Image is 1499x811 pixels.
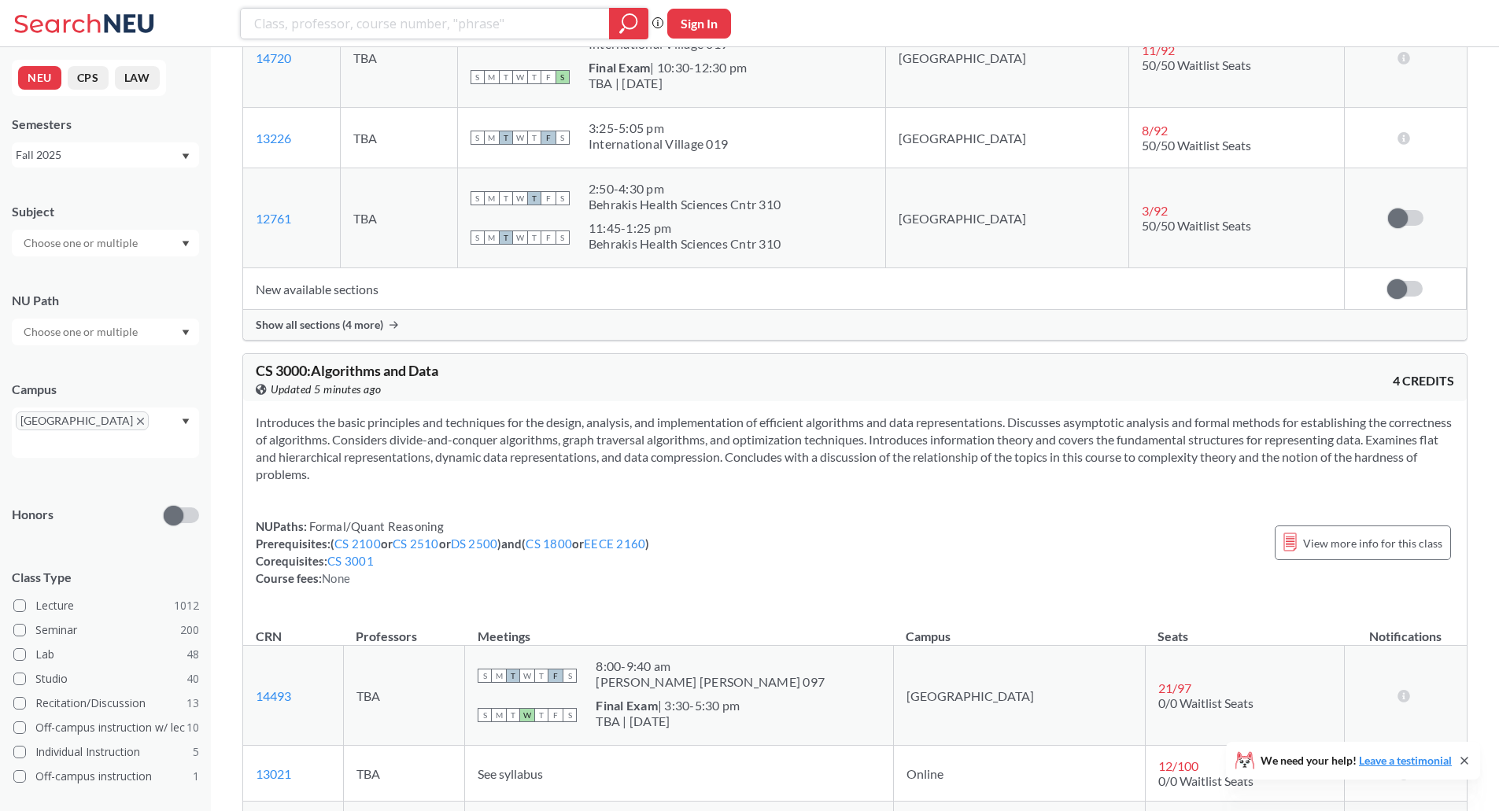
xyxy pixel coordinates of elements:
[343,612,464,646] th: Professors
[13,669,199,689] label: Studio
[527,131,541,145] span: T
[1359,754,1452,767] a: Leave a testimonial
[465,612,893,646] th: Meetings
[596,658,825,674] div: 8:00 - 9:40 am
[596,698,658,713] b: Final Exam
[1261,755,1452,766] span: We need your help!
[471,191,485,205] span: S
[492,708,506,722] span: M
[596,674,825,690] div: [PERSON_NAME] [PERSON_NAME] 097
[589,76,748,91] div: TBA | [DATE]
[893,646,1145,746] td: [GEOGRAPHIC_DATA]
[182,418,190,425] svg: Dropdown arrow
[12,407,199,458] div: [GEOGRAPHIC_DATA]X to remove pillDropdown arrow
[548,669,563,683] span: F
[556,70,570,84] span: S
[520,669,534,683] span: W
[256,628,282,645] div: CRN
[485,70,499,84] span: M
[885,168,1129,268] td: [GEOGRAPHIC_DATA]
[13,595,199,616] label: Lecture
[182,153,190,160] svg: Dropdown arrow
[256,50,291,65] a: 14720
[13,717,199,738] label: Off-campus instruction w/ lec
[1142,203,1168,218] span: 3 / 92
[471,131,485,145] span: S
[589,236,781,252] div: Behrakis Health Sciences Cntr 310
[527,230,541,245] span: T
[1142,138,1251,153] span: 50/50 Waitlist Seats
[556,230,570,245] span: S
[478,766,543,781] span: See syllabus
[256,211,291,226] a: 12761
[193,768,199,785] span: 1
[256,362,438,379] span: CS 3000 : Algorithms and Data
[506,708,520,722] span: T
[596,713,740,729] div: TBA | [DATE]
[253,10,598,37] input: Class, professor, course number, "phrase"
[541,131,556,145] span: F
[478,708,492,722] span: S
[1345,612,1468,646] th: Notifications
[589,220,781,236] div: 11:45 - 1:25 pm
[485,230,499,245] span: M
[256,518,649,587] div: NUPaths: Prerequisites: ( or or ) and ( or ) Corequisites: Course fees:
[1158,758,1198,773] span: 12 / 100
[13,693,199,713] label: Recitation/Discussion
[193,743,199,761] span: 5
[174,597,199,614] span: 1012
[334,536,381,551] a: CS 2100
[340,8,457,108] td: TBA
[16,146,180,164] div: Fall 2025
[12,142,199,168] div: Fall 2025Dropdown arrow
[589,60,748,76] div: | 10:30-12:30 pm
[307,519,444,533] span: Formal/Quant Reasoning
[256,688,291,703] a: 14493
[16,234,148,253] input: Choose one or multiple
[596,698,740,713] div: | 3:30-5:30 pm
[340,108,457,168] td: TBA
[186,646,199,663] span: 48
[478,669,492,683] span: S
[499,191,513,205] span: T
[1142,123,1168,138] span: 8 / 92
[492,669,506,683] span: M
[13,766,199,787] label: Off-campus instruction
[1145,612,1344,646] th: Seats
[499,70,513,84] span: T
[13,742,199,762] label: Individual Instruction
[584,536,645,551] a: EECE 2160
[541,70,556,84] span: F
[885,8,1129,108] td: [GEOGRAPHIC_DATA]
[137,418,144,425] svg: X to remove pill
[513,191,527,205] span: W
[471,230,485,245] span: S
[16,411,149,430] span: [GEOGRAPHIC_DATA]X to remove pill
[186,719,199,736] span: 10
[541,191,556,205] span: F
[506,669,520,683] span: T
[513,70,527,84] span: W
[589,181,781,197] div: 2:50 - 4:30 pm
[893,612,1145,646] th: Campus
[563,708,577,722] span: S
[499,230,513,245] span: T
[541,230,556,245] span: F
[609,8,648,39] div: magnifying glass
[556,131,570,145] span: S
[256,414,1454,483] section: Introduces the basic principles and techniques for the design, analysis, and implementation of ef...
[322,571,350,585] span: None
[12,292,199,309] div: NU Path
[1142,218,1251,233] span: 50/50 Waitlist Seats
[12,569,199,586] span: Class Type
[589,60,651,75] b: Final Exam
[1142,57,1251,72] span: 50/50 Waitlist Seats
[619,13,638,35] svg: magnifying glass
[243,310,1467,340] div: Show all sections (4 more)
[12,203,199,220] div: Subject
[451,536,498,551] a: DS 2500
[256,318,383,332] span: Show all sections (4 more)
[12,116,199,133] div: Semesters
[68,66,109,90] button: CPS
[340,168,457,268] td: TBA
